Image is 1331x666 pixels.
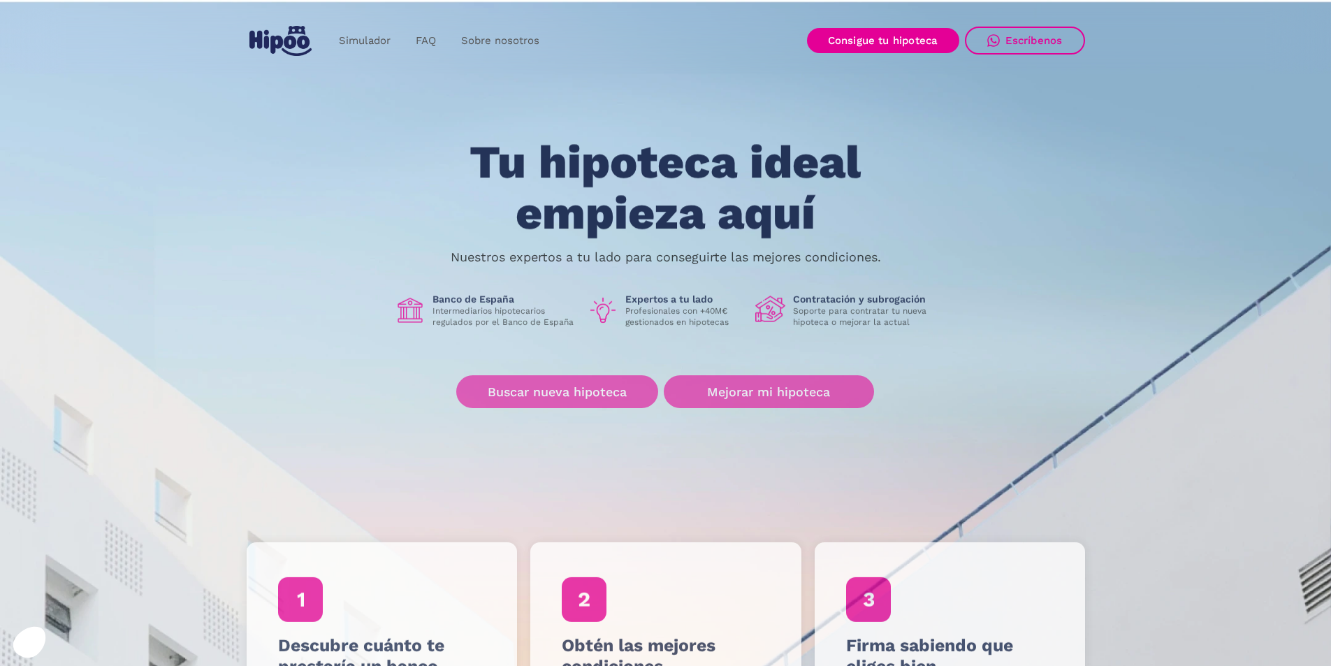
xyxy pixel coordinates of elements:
[807,28,959,53] a: Consigue tu hipoteca
[247,20,315,61] a: home
[625,305,744,328] p: Profesionales con +40M€ gestionados en hipotecas
[400,138,930,239] h1: Tu hipoteca ideal empieza aquí
[326,27,403,55] a: Simulador
[403,27,449,55] a: FAQ
[1005,34,1063,47] div: Escríbenos
[451,252,881,263] p: Nuestros expertos a tu lado para conseguirte las mejores condiciones.
[432,293,576,305] h1: Banco de España
[965,27,1085,55] a: Escríbenos
[664,375,874,408] a: Mejorar mi hipoteca
[432,305,576,328] p: Intermediarios hipotecarios regulados por el Banco de España
[793,305,937,328] p: Soporte para contratar tu nueva hipoteca o mejorar la actual
[625,293,744,305] h1: Expertos a tu lado
[449,27,552,55] a: Sobre nosotros
[793,293,937,305] h1: Contratación y subrogación
[456,375,658,408] a: Buscar nueva hipoteca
